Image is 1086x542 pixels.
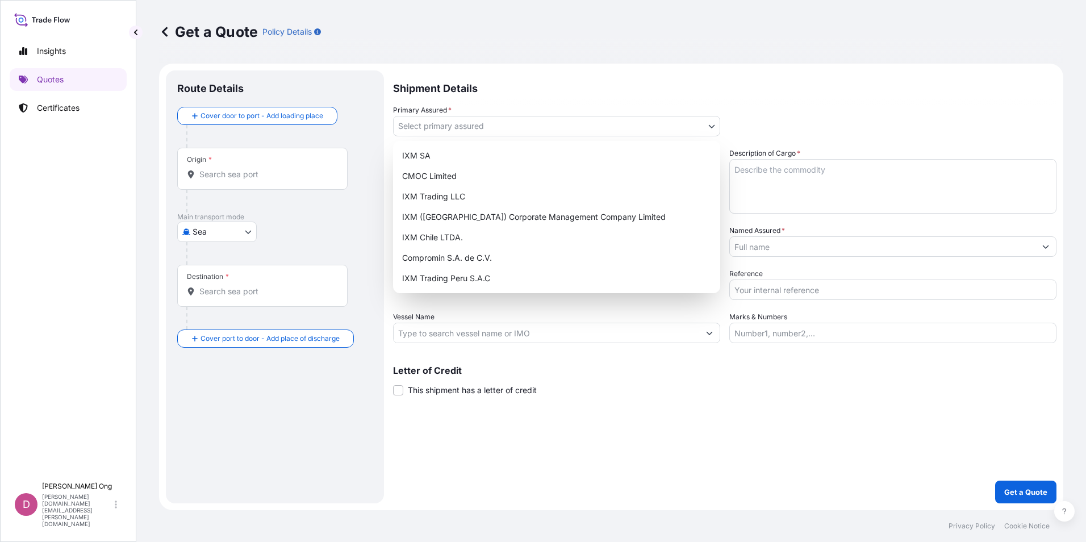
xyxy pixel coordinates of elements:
[262,26,312,37] p: Policy Details
[398,248,716,268] div: Compromin S.A. de C.V.
[159,23,258,41] p: Get a Quote
[393,70,1056,105] p: Shipment Details
[398,268,716,289] div: IXM Trading Peru S.A.C
[398,166,716,186] div: CMOC Limited
[398,186,716,207] div: IXM Trading LLC
[398,145,716,166] div: IXM SA
[398,227,716,248] div: IXM Chile LTDA.
[398,207,716,227] div: IXM ([GEOGRAPHIC_DATA]) Corporate Management Company Limited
